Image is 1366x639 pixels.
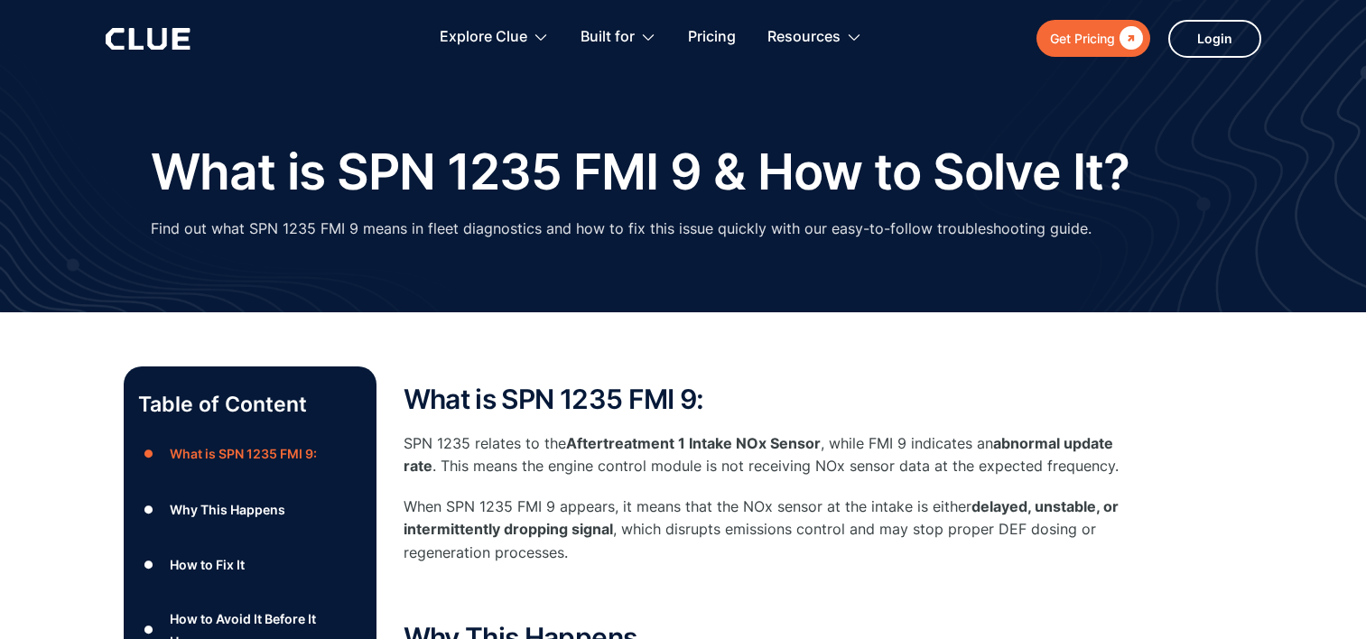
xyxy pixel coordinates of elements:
[404,495,1126,564] p: When SPN 1235 FMI 9 appears, it means that the NOx sensor at the intake is either , which disrupt...
[581,9,656,66] div: Built for
[1050,27,1115,50] div: Get Pricing
[767,9,841,66] div: Resources
[138,495,160,523] div: ●
[1115,27,1143,50] div: 
[138,551,160,579] div: ●
[138,551,362,579] a: ●How to Fix It
[404,432,1126,477] p: SPN 1235 relates to the , while FMI 9 indicates an . This means the engine control module is not ...
[1168,20,1261,58] a: Login
[440,9,527,66] div: Explore Clue
[688,9,736,66] a: Pricing
[404,434,1113,475] strong: abnormal update rate
[170,442,317,465] div: What is SPN 1235 FMI 9:
[138,440,160,468] div: ●
[138,440,362,468] a: ●What is SPN 1235 FMI 9:
[566,434,821,452] strong: Aftertreatment 1 Intake NOx Sensor
[138,495,362,523] a: ●Why This Happens
[151,144,1130,199] h1: What is SPN 1235 FMI 9 & How to Solve It?
[767,9,862,66] div: Resources
[581,9,635,66] div: Built for
[1036,20,1150,57] a: Get Pricing
[404,384,1126,414] h2: What is SPN 1235 FMI 9:
[170,553,245,576] div: How to Fix It
[404,582,1126,605] p: ‍
[440,9,549,66] div: Explore Clue
[170,498,285,521] div: Why This Happens
[138,390,362,419] p: Table of Content
[151,218,1092,240] p: Find out what SPN 1235 FMI 9 means in fleet diagnostics and how to fix this issue quickly with ou...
